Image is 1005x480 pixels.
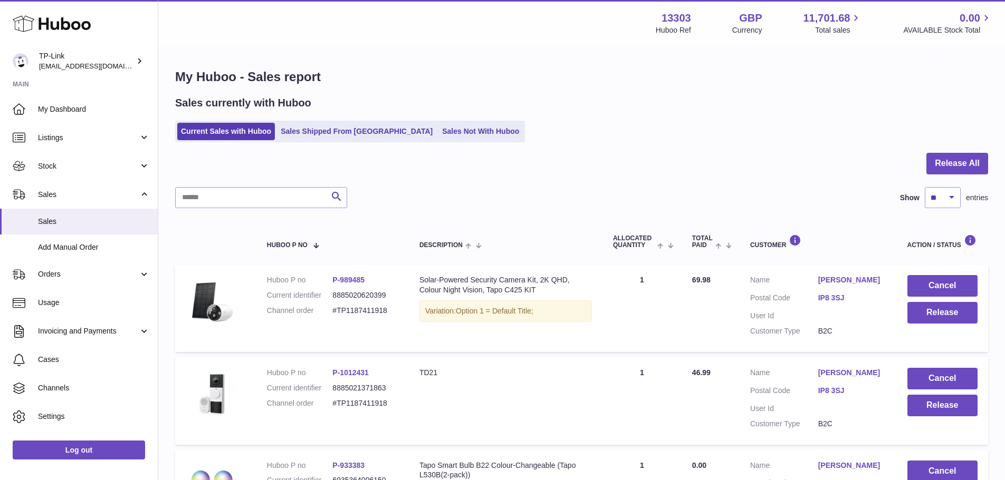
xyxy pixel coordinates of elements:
[903,11,992,35] a: 0.00 AVAILABLE Stock Total
[38,412,150,422] span: Settings
[267,398,333,408] dt: Channel order
[332,276,365,284] a: P-989485
[267,275,333,285] dt: Huboo P no
[739,11,762,25] strong: GBP
[960,11,980,25] span: 0.00
[39,62,155,70] span: [EMAIL_ADDRESS][DOMAIN_NAME]
[267,242,308,249] span: Huboo P no
[419,242,463,249] span: Description
[656,25,691,35] div: Huboo Ref
[332,306,398,316] dd: #TP1187411918
[750,386,818,398] dt: Postal Code
[38,326,139,336] span: Invoicing and Payments
[177,123,275,140] a: Current Sales with Huboo
[419,300,592,322] div: Variation:
[419,368,592,378] div: TD21
[267,306,333,316] dt: Channel order
[692,368,711,377] span: 46.99
[332,383,398,393] dd: 8885021371863
[818,326,886,336] dd: B2C
[419,275,592,295] div: Solar-Powered Security Camera Kit, 2K QHD, Colour Night Vision, Tapo C425 KIT
[750,311,818,321] dt: User Id
[818,293,886,303] a: IP8 3SJ
[818,368,886,378] a: [PERSON_NAME]
[332,398,398,408] dd: #TP1187411918
[332,368,369,377] a: P-1012431
[38,383,150,393] span: Channels
[267,383,333,393] dt: Current identifier
[750,275,818,288] dt: Name
[818,419,886,429] dd: B2C
[456,307,533,315] span: Option 1 = Default Title;
[39,51,134,71] div: TP-Link
[38,242,150,252] span: Add Manual Order
[907,275,978,297] button: Cancel
[692,461,706,469] span: 0.00
[818,275,886,285] a: [PERSON_NAME]
[186,275,238,328] img: Tapo-C425-KIT_EU_1.2_01_large_20240507101632t.jpg
[900,193,920,203] label: Show
[750,326,818,336] dt: Customer Type
[907,234,978,249] div: Action / Status
[602,357,682,445] td: 1
[38,298,150,308] span: Usage
[732,25,762,35] div: Currency
[13,440,145,459] a: Log out
[438,123,523,140] a: Sales Not With Huboo
[175,68,988,85] h1: My Huboo - Sales report
[750,234,886,249] div: Customer
[692,276,711,284] span: 69.98
[750,404,818,414] dt: User Id
[818,461,886,471] a: [PERSON_NAME]
[38,161,139,171] span: Stock
[38,355,150,365] span: Cases
[803,11,850,25] span: 11,701.68
[175,96,311,110] h2: Sales currently with Huboo
[38,133,139,143] span: Listings
[332,461,365,469] a: P-933383
[277,123,436,140] a: Sales Shipped From [GEOGRAPHIC_DATA]
[267,290,333,300] dt: Current identifier
[750,419,818,429] dt: Customer Type
[267,461,333,471] dt: Huboo P no
[332,290,398,300] dd: 8885020620399
[750,368,818,380] dt: Name
[267,368,333,378] dt: Huboo P no
[613,235,655,249] span: ALLOCATED Quantity
[815,25,862,35] span: Total sales
[38,104,150,114] span: My Dashboard
[13,53,28,69] img: internalAdmin-13303@internal.huboo.com
[750,293,818,306] dt: Postal Code
[38,217,150,227] span: Sales
[38,269,139,279] span: Orders
[926,153,988,174] button: Release All
[803,11,862,35] a: 11,701.68 Total sales
[662,11,691,25] strong: 13303
[907,395,978,416] button: Release
[966,193,988,203] span: entries
[907,302,978,324] button: Release
[903,25,992,35] span: AVAILABLE Stock Total
[692,235,713,249] span: Total paid
[186,368,238,420] img: 1727277818.jpg
[602,265,682,352] td: 1
[750,461,818,473] dt: Name
[38,190,139,200] span: Sales
[907,368,978,389] button: Cancel
[818,386,886,396] a: IP8 3SJ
